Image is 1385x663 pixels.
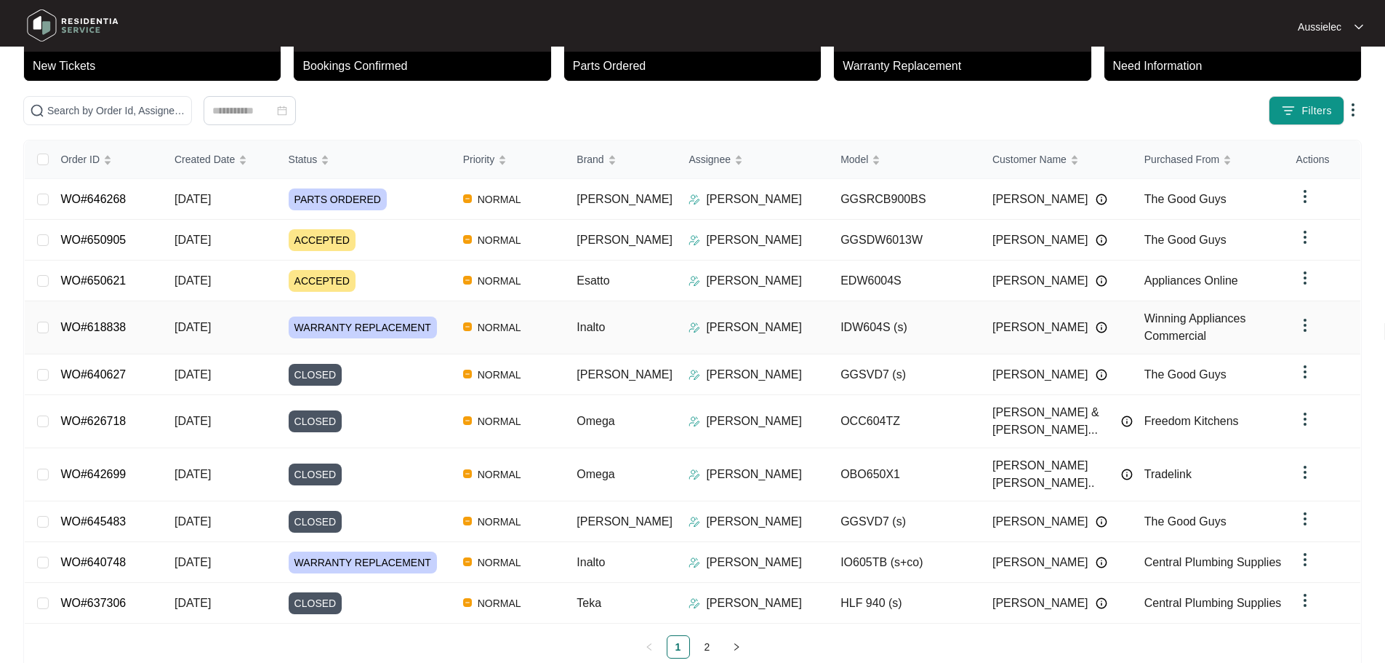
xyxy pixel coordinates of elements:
span: Filters [1301,103,1332,119]
img: Vercel Logo [463,557,472,566]
a: WO#640748 [60,556,126,568]
p: [PERSON_NAME] [706,366,802,384]
p: [PERSON_NAME] [706,319,802,336]
img: dropdown arrow [1296,592,1314,609]
img: Assigner Icon [689,469,700,480]
img: Info icon [1096,322,1107,333]
img: Vercel Logo [463,598,472,607]
button: filter iconFilters [1269,96,1344,125]
span: Purchased From [1144,151,1219,167]
span: Omega [577,415,614,427]
span: NORMAL [472,466,527,483]
span: Central Plumbing Supplies [1144,597,1282,609]
th: Model [829,140,981,179]
img: dropdown arrow [1296,269,1314,287]
span: Model [840,151,868,167]
span: [PERSON_NAME] [992,554,1088,571]
span: Priority [463,151,495,167]
span: [PERSON_NAME] [577,368,673,381]
td: GGSVD7 (s) [829,501,981,542]
img: Assigner Icon [689,598,700,609]
a: WO#640627 [60,368,126,381]
span: PARTS ORDERED [289,188,387,210]
span: [PERSON_NAME] [992,231,1088,249]
span: Teka [577,597,601,609]
img: dropdown arrow [1296,317,1314,334]
a: 2 [696,636,718,658]
th: Customer Name [981,140,1133,179]
span: Central Plumbing Supplies [1144,556,1282,568]
p: Aussielec [1298,20,1341,34]
span: [PERSON_NAME] [992,595,1088,612]
a: 1 [667,636,689,658]
a: WO#637306 [60,597,126,609]
span: [PERSON_NAME] & [PERSON_NAME]... [992,404,1114,439]
span: [DATE] [174,515,211,528]
th: Assignee [677,140,829,179]
img: Assigner Icon [689,322,700,333]
p: [PERSON_NAME] [706,466,802,483]
li: 1 [667,635,690,659]
a: WO#650905 [60,234,126,246]
img: Assigner Icon [689,234,700,246]
span: Appliances Online [1144,274,1238,287]
span: Esatto [577,274,609,287]
span: [PERSON_NAME] [992,272,1088,290]
span: [PERSON_NAME] [577,193,673,205]
p: Need Information [1113,57,1361,75]
th: Priority [451,140,566,179]
a: WO#626718 [60,415,126,427]
span: [PERSON_NAME] [992,319,1088,336]
span: CLOSED [289,592,342,614]
p: [PERSON_NAME] [706,191,802,208]
p: Parts Ordered [573,57,821,75]
span: [PERSON_NAME] [992,191,1088,208]
span: [DATE] [174,415,211,427]
span: WARRANTY REPLACEMENT [289,552,437,573]
th: Brand [565,140,677,179]
span: ACCEPTED [289,270,356,292]
span: left [645,643,654,651]
img: Info icon [1096,234,1107,246]
a: WO#618838 [60,321,126,333]
img: Assigner Icon [689,194,700,205]
img: dropdown arrow [1296,551,1314,568]
img: dropdown arrow [1296,464,1314,481]
span: [DATE] [174,193,211,205]
span: [DATE] [174,321,211,333]
img: Vercel Logo [463,517,472,525]
img: dropdown arrow [1354,23,1363,31]
img: Vercel Logo [463,235,472,244]
td: OCC604TZ [829,395,981,448]
span: Customer Name [992,151,1067,167]
td: EDW6004S [829,261,981,301]
img: Vercel Logo [463,370,472,378]
span: NORMAL [472,366,527,384]
a: WO#642699 [60,468,126,480]
span: Inalto [577,321,605,333]
span: [DATE] [174,597,211,609]
img: dropdown arrow [1296,188,1314,205]
li: 2 [696,635,719,659]
img: Info icon [1096,275,1107,287]
td: GGSVD7 (s) [829,354,981,395]
img: dropdown arrow [1296,510,1314,528]
img: Vercel Logo [463,469,472,478]
img: Assigner Icon [689,516,700,528]
span: Status [289,151,318,167]
th: Actions [1285,140,1360,179]
img: Vercel Logo [463,416,472,425]
img: dropdown arrow [1296,229,1314,246]
span: WARRANTY REPLACEMENT [289,317,437,338]
span: [DATE] [174,234,211,246]
img: Info icon [1121,416,1133,427]
span: NORMAL [472,595,527,612]
img: search-icon [30,103,44,118]
span: [PERSON_NAME] [PERSON_NAME].. [992,457,1114,492]
td: HLF 940 (s) [829,583,981,624]
span: Freedom Kitchens [1144,415,1239,427]
img: Vercel Logo [463,276,472,285]
input: Search by Order Id, Assignee Name, Customer Name, Brand and Model [47,103,185,119]
a: WO#645483 [60,515,126,528]
img: dropdown arrow [1296,410,1314,428]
